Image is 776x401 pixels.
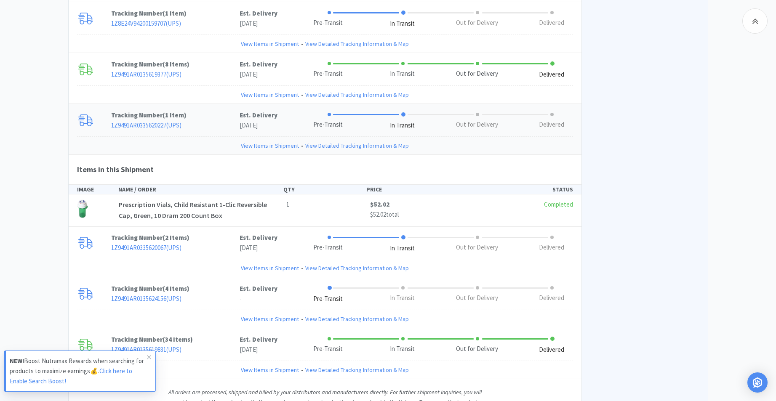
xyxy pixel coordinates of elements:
[111,244,181,252] a: 1Z9491AR0335620067(UPS)
[240,110,277,120] p: Est. Delivery
[370,200,389,208] span: $52.02
[240,69,277,80] p: [DATE]
[240,243,277,253] p: [DATE]
[241,263,299,273] a: View Items in Shipment
[77,185,118,194] div: IMAGE
[313,120,343,130] div: Pre-Transit
[305,263,409,273] a: View Detailed Tracking Information & Map
[111,19,181,27] a: 1Z8E24V94200159707(UPS)
[165,9,184,17] span: 1 Item
[111,345,181,353] a: 1Z9491AR0135619831(UPS)
[456,293,498,303] div: Out for Delivery
[240,8,277,19] p: Est. Delivery
[539,18,564,28] div: Delivered
[241,365,299,374] a: View Items in Shipment
[456,243,498,252] div: Out for Delivery
[240,335,277,345] p: Est. Delivery
[313,18,343,28] div: Pre-Transit
[305,365,409,374] a: View Detailed Tracking Information & Map
[313,243,343,252] div: Pre-Transit
[241,90,299,99] a: View Items in Shipment
[10,356,147,386] p: Boost Nutramax Rewards when searching for products to maximize earnings💰.
[313,344,343,354] div: Pre-Transit
[241,39,299,48] a: View Items in Shipment
[240,59,277,69] p: Est. Delivery
[241,314,299,324] a: View Items in Shipment
[747,372,768,393] div: Open Intercom Messenger
[118,185,284,194] div: NAME / ORDER
[305,314,409,324] a: View Detailed Tracking Information & Map
[313,294,343,304] div: Pre-Transit
[241,141,299,150] a: View Items in Shipment
[539,345,564,355] div: Delivered
[240,294,277,304] p: -
[370,210,447,220] p: total
[299,314,305,324] span: •
[240,233,277,243] p: Est. Delivery
[165,111,184,119] span: 1 Item
[165,335,190,343] span: 34 Items
[299,365,305,374] span: •
[539,120,564,130] div: Delivered
[456,18,498,28] div: Out for Delivery
[390,293,415,303] div: In Transit
[69,155,581,184] h4: Items in this Shipment
[390,19,415,29] div: In Transit
[299,90,305,99] span: •
[544,200,573,208] span: Completed
[240,19,277,29] p: [DATE]
[313,69,343,79] div: Pre-Transit
[283,185,366,194] div: QTY
[111,8,240,19] p: Tracking Number ( )
[390,344,415,354] div: In Transit
[240,345,277,355] p: [DATE]
[539,243,564,252] div: Delivered
[119,200,267,220] span: Prescription Vials, Child Resistant 1-Clic Reversible Cap, Green, 10 Dram 200 Count Box
[111,284,240,294] p: Tracking Number ( )
[305,39,409,48] a: View Detailed Tracking Information & Map
[390,121,415,130] div: In Transit
[165,234,187,242] span: 2 Items
[390,69,415,79] div: In Transit
[305,141,409,150] a: View Detailed Tracking Information & Map
[165,60,187,68] span: 8 Items
[456,120,498,130] div: Out for Delivery
[111,59,240,69] p: Tracking Number ( )
[299,39,305,48] span: •
[4,351,156,392] a: NEW!Boost Nutramax Rewards when searching for products to maximize earnings💰.Click here to Enable...
[286,199,363,210] p: 1
[77,199,88,218] img: ebdcf7e5a5fd4f169980e643728ce801_30469.png
[165,284,187,292] span: 4 Items
[240,120,277,130] p: [DATE]
[111,233,240,243] p: Tracking Number ( )
[111,70,181,78] a: 1Z9491AR0135619377(UPS)
[305,90,409,99] a: View Detailed Tracking Information & Map
[370,210,386,218] span: $52.02
[111,110,240,120] p: Tracking Number ( )
[539,293,564,303] div: Delivered
[111,335,240,345] p: Tracking Number ( )
[456,344,498,354] div: Out for Delivery
[299,141,305,150] span: •
[10,357,24,365] strong: NEW!
[240,284,277,294] p: Est. Delivery
[299,263,305,273] span: •
[390,244,415,253] div: In Transit
[456,69,498,79] div: Out for Delivery
[539,70,564,80] div: Delivered
[449,185,573,194] div: STATUS
[111,121,181,129] a: 1Z9491AR0335620227(UPS)
[366,185,449,194] div: PRICE
[111,295,181,303] a: 1Z9491AR0135624156(UPS)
